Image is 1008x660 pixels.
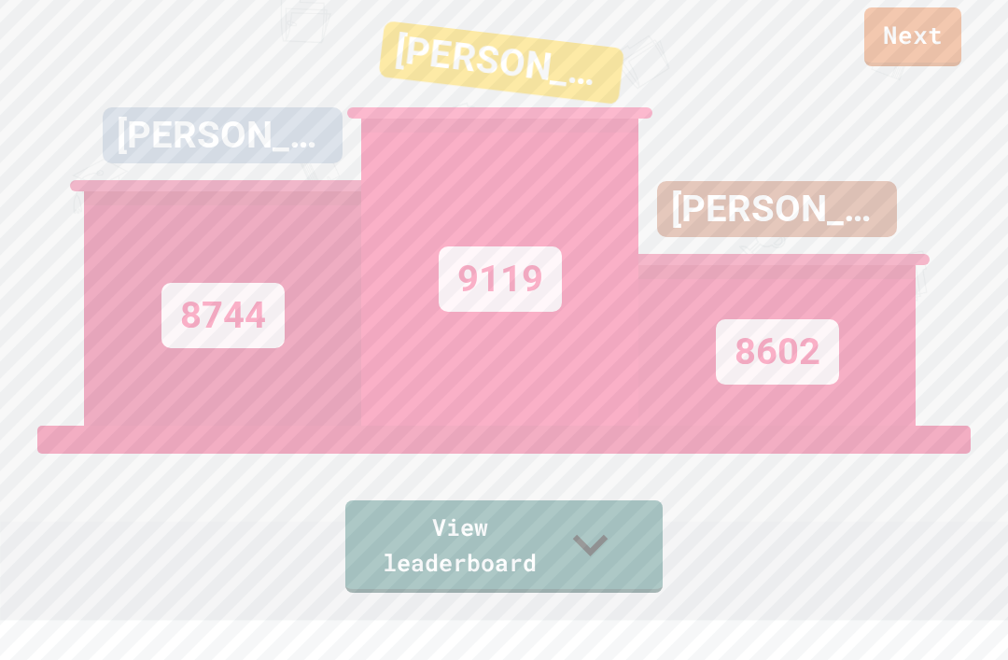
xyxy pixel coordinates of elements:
[161,283,285,348] div: 8744
[103,107,343,163] div: [PERSON_NAME],,,,,,,
[345,500,663,593] a: View leaderboard
[657,181,897,237] div: [PERSON_NAME]
[439,246,562,312] div: 9119
[378,21,624,105] div: [PERSON_NAME]:
[716,319,839,385] div: 8602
